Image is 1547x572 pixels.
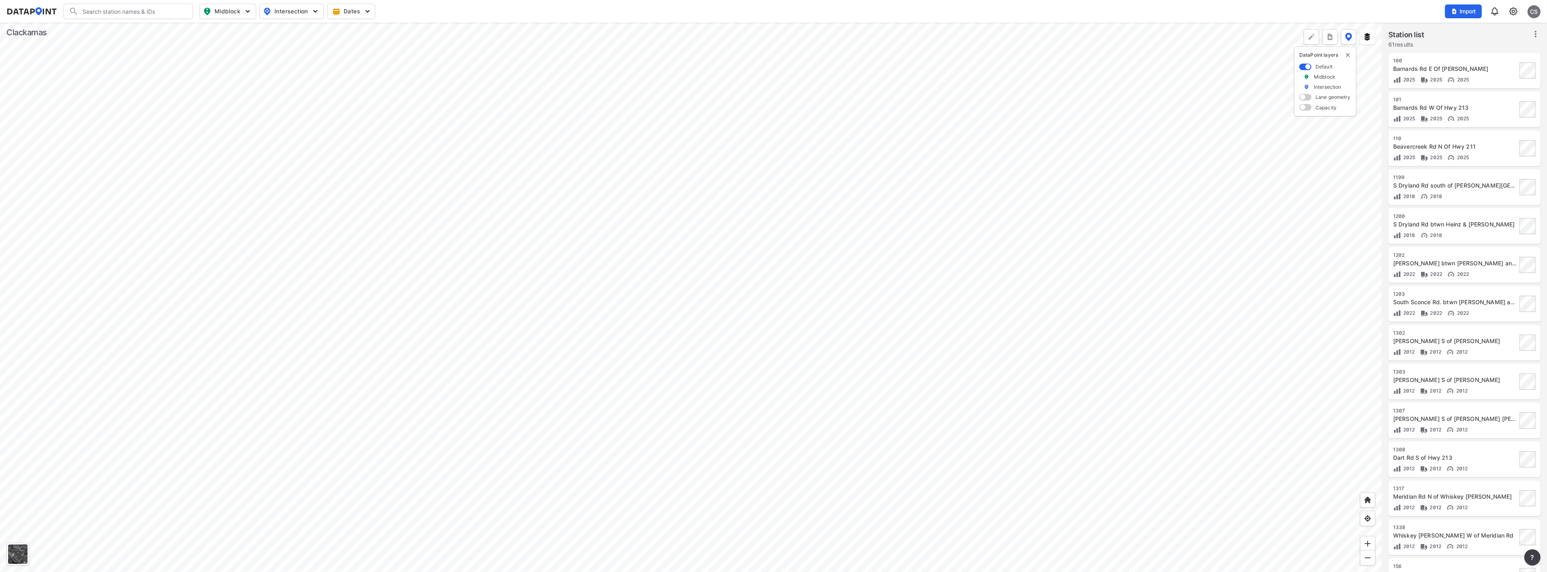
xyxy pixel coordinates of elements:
p: DataPoint layers [1299,52,1351,58]
img: Vehicle speed [1446,426,1454,434]
span: 2025 [1428,77,1443,83]
img: 8A77J+mXikMhHQAAAAASUVORK5CYII= [1490,6,1500,16]
div: Miller Rd btwn Barlow Rd and Meridian [1393,259,1517,267]
span: 2012 [1401,504,1415,510]
span: 2018 [1428,232,1443,238]
span: 2025 [1401,154,1415,160]
img: +XpAUvaXAN7GudzAAAAAElFTkSuQmCC [1364,496,1372,504]
img: file_add.62c1e8a2.svg [1451,8,1458,15]
img: Volume count [1393,76,1401,84]
img: Vehicle class [1420,348,1428,356]
img: Vehicle speed [1447,115,1455,123]
div: S Dryland Rd south of Gribble Creek [1393,181,1517,190]
span: 2012 [1454,465,1468,472]
button: Dates [327,4,375,19]
img: Volume count [1393,115,1401,123]
div: Meridian Rd N of Whiskey Hill Rd [1393,493,1517,501]
a: Import [1445,4,1485,17]
div: Dart Rd S of Hwy 213 [1393,454,1517,462]
span: 2018 [1401,232,1415,238]
span: 2012 [1454,543,1468,549]
span: 2012 [1401,465,1415,472]
span: 2012 [1401,427,1415,433]
img: Vehicle speed [1447,76,1455,84]
img: Vehicle class [1420,154,1428,162]
img: Vehicle speed [1447,154,1455,162]
span: 2018 [1401,193,1415,199]
img: Volume count [1393,270,1401,278]
div: Zoom in [1360,536,1375,551]
img: Vehicle speed [1446,465,1454,473]
img: Volume count [1393,426,1401,434]
img: Volume count [1393,504,1401,512]
span: 2012 [1401,543,1415,549]
img: map_pin_mid.602f9df1.svg [202,6,212,16]
span: 2012 [1401,388,1415,394]
span: 2025 [1428,115,1443,122]
img: 5YPKRKmlfpI5mqlR8AD95paCi+0kK1fRFDJSaMmawlwaeJcJwk9O2fotCW5ve9gAAAAASUVORK5CYII= [244,7,252,15]
img: Volume count [1393,192,1401,201]
div: Home [1360,492,1375,508]
div: 1199 [1393,174,1517,181]
img: marker_Intersection.6861001b.svg [1304,83,1309,90]
img: map_pin_int.54838e6b.svg [262,6,272,16]
div: 1302 [1393,330,1517,336]
img: zeq5HYn9AnE9l6UmnFLPAAAAAElFTkSuQmCC [1364,514,1372,523]
span: 2022 [1401,310,1415,316]
img: 5YPKRKmlfpI5mqlR8AD95paCi+0kK1fRFDJSaMmawlwaeJcJwk9O2fotCW5ve9gAAAAASUVORK5CYII= [311,7,319,15]
img: Vehicle class [1420,426,1428,434]
span: 2022 [1455,271,1469,277]
span: 2022 [1428,310,1443,316]
img: 5YPKRKmlfpI5mqlR8AD95paCi+0kK1fRFDJSaMmawlwaeJcJwk9O2fotCW5ve9gAAAAASUVORK5CYII= [363,7,372,15]
img: Vehicle speed [1447,270,1455,278]
div: 1307 [1393,408,1517,414]
div: Beavercreek Rd N Of Hwy 211 [1393,143,1517,151]
label: Default [1315,63,1332,70]
img: Vehicle speed [1420,231,1428,239]
div: Toggle basemap [6,543,29,566]
span: 2022 [1455,310,1469,316]
div: Zoom out [1360,550,1375,566]
div: CS [1528,5,1541,18]
div: Cramer Rd S of Riggs Damm Rd [1393,415,1517,423]
span: 2025 [1401,115,1415,122]
img: Vehicle class [1420,387,1428,395]
button: DataPoint layers [1341,29,1356,45]
span: 2012 [1454,504,1468,510]
span: Import [1450,7,1477,15]
span: 2022 [1401,271,1415,277]
img: dataPointLogo.9353c09d.svg [6,7,57,15]
div: 156 [1393,563,1517,570]
div: S Dryland Rd btwn Heinz & Barnards [1393,220,1517,228]
span: 2012 [1454,349,1468,355]
img: Vehicle speed [1446,504,1454,512]
img: Vehicle speed [1446,348,1454,356]
button: delete [1345,52,1351,58]
div: 110 [1393,135,1517,142]
div: Polygon tool [1304,29,1319,45]
img: Volume count [1393,231,1401,239]
div: South Sconce Rd. btwn Barlow Rd and Meridian Rd [1393,298,1517,306]
div: Clackamas [6,27,47,38]
div: 1308 [1393,446,1517,453]
button: Intersection [259,4,324,19]
img: +Dz8AAAAASUVORK5CYII= [1307,33,1315,41]
div: Barnards Rd W Of Hwy 213 [1393,104,1517,112]
div: View my location [1360,511,1375,526]
img: cids17cp3yIFEOpj3V8A9qJSH103uA521RftCD4eeui4ksIb+krbm5XvIjxD52OS6NWLn9gAAAAAElFTkSuQmCC [1509,6,1518,16]
div: Barlow Rd S of Zimmerman Rd [1393,376,1517,384]
span: 2025 [1455,154,1469,160]
div: 1202 [1393,252,1517,258]
span: 2012 [1428,427,1442,433]
img: ZvzfEJKXnyWIrJytrsY285QMwk63cM6Drc+sIAAAAASUVORK5CYII= [1364,540,1372,548]
img: Vehicle class [1420,465,1428,473]
button: more [1322,29,1338,45]
label: Lane geometry [1315,94,1350,100]
img: layers.ee07997e.svg [1363,33,1371,41]
div: 1317 [1393,485,1517,492]
label: Intersection [1314,83,1341,90]
img: Vehicle class [1420,76,1428,84]
span: 2012 [1428,388,1442,394]
img: Vehicle class [1420,270,1428,278]
img: Vehicle speed [1420,192,1428,201]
